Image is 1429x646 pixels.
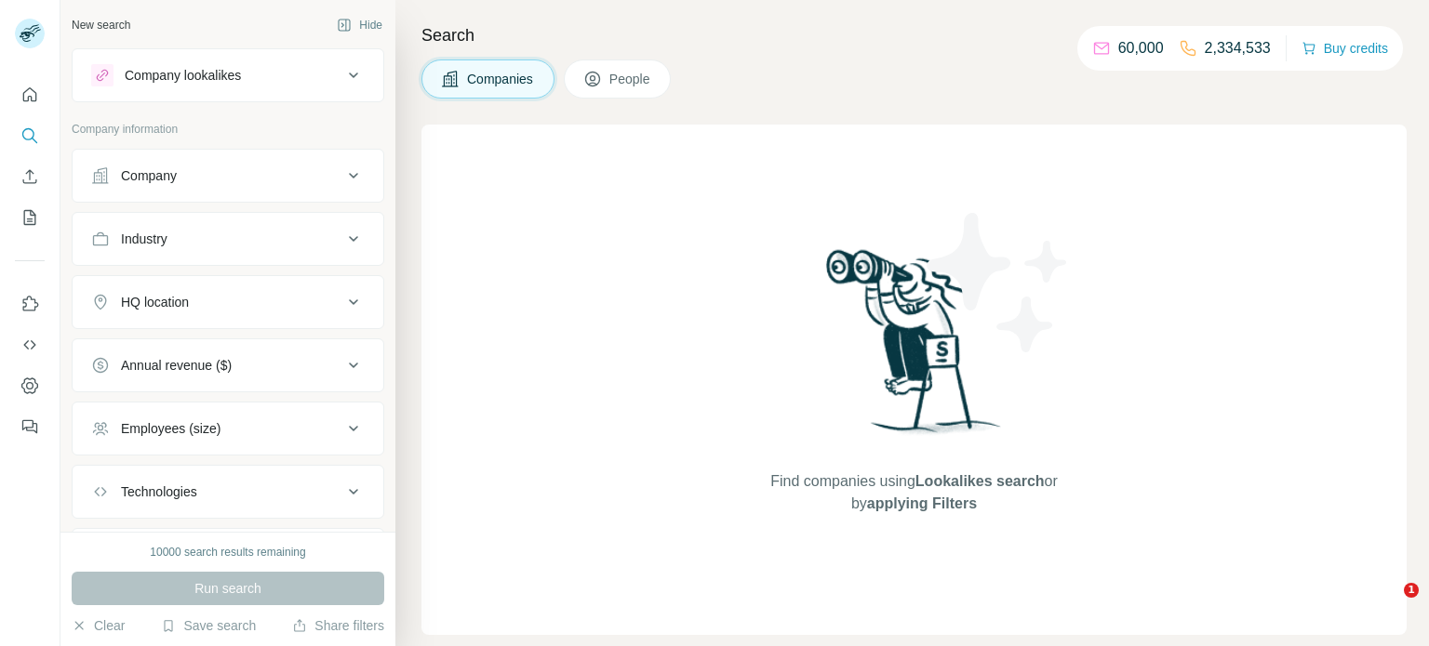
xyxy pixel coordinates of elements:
[467,70,535,88] span: Companies
[121,166,177,185] div: Company
[867,495,977,511] span: applying Filters
[73,153,383,198] button: Company
[15,119,45,152] button: Search
[73,343,383,388] button: Annual revenue ($)
[15,287,45,321] button: Use Surfe on LinkedIn
[15,160,45,193] button: Enrich CSV
[121,356,232,375] div: Annual revenue ($)
[121,230,167,248] div: Industry
[609,70,652,88] span: People
[1118,37,1164,59] p: 60,000
[15,78,45,112] button: Quick start
[421,22,1407,48] h4: Search
[765,470,1062,515] span: Find companies using or by
[1366,583,1410,627] iframe: Intercom live chat
[915,473,1045,489] span: Lookalikes search
[121,482,197,501] div: Technologies
[73,53,383,98] button: Company lookalikes
[73,406,383,451] button: Employees (size)
[818,244,1011,452] img: Surfe Illustration - Woman searching with binoculars
[150,544,305,560] div: 10000 search results remaining
[73,217,383,261] button: Industry
[15,410,45,443] button: Feedback
[72,616,125,635] button: Clear
[292,616,384,635] button: Share filters
[161,616,256,635] button: Save search
[125,66,241,85] div: Company lookalikes
[121,419,220,438] div: Employees (size)
[72,17,130,33] div: New search
[15,328,45,362] button: Use Surfe API
[73,469,383,514] button: Technologies
[15,369,45,402] button: Dashboard
[324,11,395,39] button: Hide
[15,201,45,234] button: My lists
[1404,583,1419,598] span: 1
[121,293,189,311] div: HQ location
[1302,35,1388,61] button: Buy credits
[915,199,1082,366] img: Surfe Illustration - Stars
[73,280,383,324] button: HQ location
[72,121,384,138] p: Company information
[1205,37,1271,59] p: 2,334,533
